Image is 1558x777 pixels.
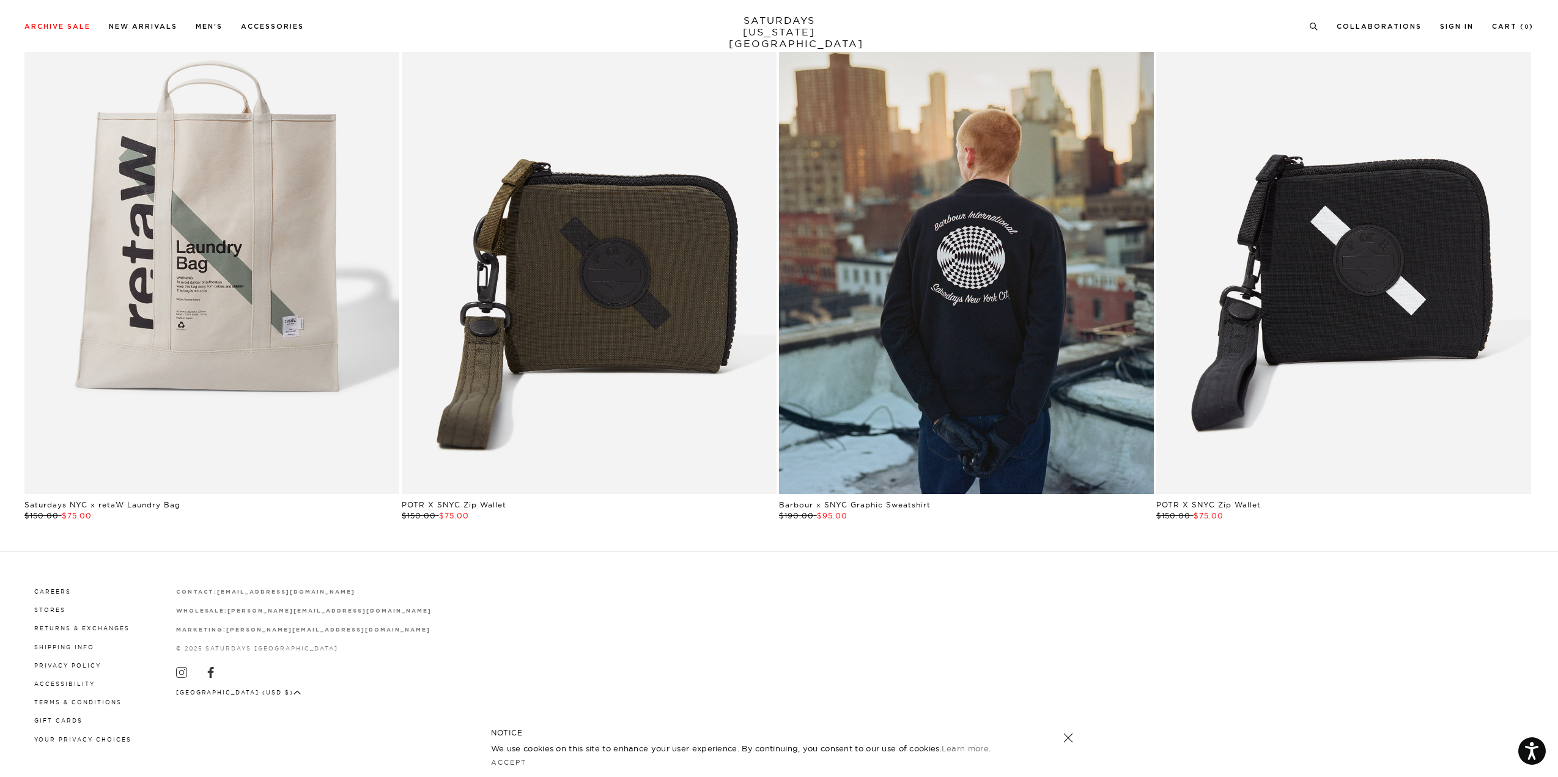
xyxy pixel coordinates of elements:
[1337,23,1422,30] a: Collaborations
[226,626,430,633] a: [PERSON_NAME][EMAIL_ADDRESS][DOMAIN_NAME]
[34,588,71,595] a: Careers
[196,23,223,30] a: Men's
[942,743,989,753] a: Learn more
[34,606,65,613] a: Stores
[1194,511,1224,520] span: $75.00
[729,15,830,50] a: SATURDAYS[US_STATE][GEOGRAPHIC_DATA]
[24,500,180,509] a: Saturdays NYC x retaW Laundry Bag
[34,680,95,687] a: Accessibility
[1440,23,1474,30] a: Sign In
[226,627,430,633] strong: [PERSON_NAME][EMAIL_ADDRESS][DOMAIN_NAME]
[62,511,92,520] span: $75.00
[227,608,431,614] strong: [PERSON_NAME][EMAIL_ADDRESS][DOMAIN_NAME]
[1156,511,1191,520] span: $150.00
[817,511,847,520] span: $95.00
[176,688,301,697] button: [GEOGRAPHIC_DATA] (USD $)
[779,500,931,509] a: Barbour x SNYC Graphic Sweatshirt
[1492,23,1534,30] a: Cart (0)
[34,717,83,724] a: Gift Cards
[241,23,304,30] a: Accessories
[109,23,177,30] a: New Arrivals
[217,589,355,595] strong: [EMAIL_ADDRESS][DOMAIN_NAME]
[439,511,469,520] span: $75.00
[34,736,131,743] a: Your privacy choices
[176,627,227,633] strong: marketing:
[34,644,94,650] a: Shipping Info
[491,758,526,767] a: Accept
[24,23,90,30] a: Archive Sale
[1156,500,1261,509] a: POTR X SNYC Zip Wallet
[779,511,814,520] span: $190.00
[491,742,1024,754] p: We use cookies on this site to enhance your user experience. By continuing, you consent to our us...
[402,511,436,520] span: $150.00
[491,727,1067,738] h5: NOTICE
[227,607,431,614] a: [PERSON_NAME][EMAIL_ADDRESS][DOMAIN_NAME]
[34,662,101,669] a: Privacy Policy
[176,589,218,595] strong: contact:
[176,608,228,614] strong: wholesale:
[176,644,432,653] p: © 2025 Saturdays [GEOGRAPHIC_DATA]
[24,511,59,520] span: $150.00
[34,699,122,705] a: Terms & Conditions
[1524,24,1529,30] small: 0
[34,625,130,632] a: Returns & Exchanges
[217,588,355,595] a: [EMAIL_ADDRESS][DOMAIN_NAME]
[402,500,506,509] a: POTR X SNYC Zip Wallet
